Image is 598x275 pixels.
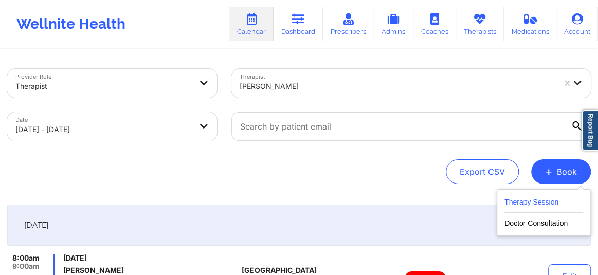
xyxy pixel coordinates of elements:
div: [DATE] - [DATE] [15,118,192,141]
a: Coaches [413,7,456,41]
a: Prescribers [323,7,374,41]
div: Therapist [15,75,192,98]
a: Admins [373,7,413,41]
div: [PERSON_NAME] [240,75,555,98]
button: Export CSV [446,159,519,184]
span: [DATE] [63,254,238,262]
button: Doctor Consultation [504,213,583,229]
span: + [545,169,553,174]
a: Account [556,7,598,41]
span: 9:00am [12,262,40,270]
a: Dashboard [274,7,323,41]
span: [DATE] [24,220,48,230]
input: Search by patient email [231,112,591,141]
button: Therapy Session [504,196,583,213]
a: Calendar [229,7,274,41]
a: Report Bug [582,110,598,151]
button: +Book [531,159,591,184]
a: Therapists [456,7,504,41]
a: Medications [504,7,557,41]
span: [GEOGRAPHIC_DATA] [242,266,317,274]
span: 8:00am [12,254,40,262]
h6: [PERSON_NAME] [63,266,238,274]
